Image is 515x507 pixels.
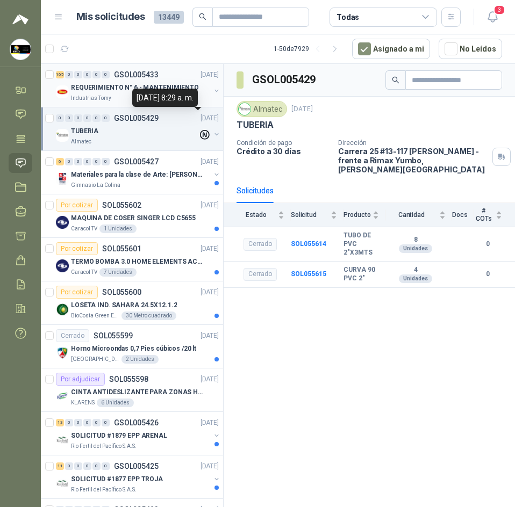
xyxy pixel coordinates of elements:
[56,199,98,212] div: Por cotizar
[92,114,101,122] div: 0
[201,244,219,254] p: [DATE]
[83,114,91,122] div: 0
[199,13,206,20] span: search
[399,274,432,283] div: Unidades
[493,5,505,15] span: 3
[244,268,277,281] div: Cerrado
[392,76,399,84] span: search
[121,355,159,364] div: 2 Unidades
[74,114,82,122] div: 0
[65,462,73,470] div: 0
[71,224,97,233] p: Caracol TV
[83,419,91,426] div: 0
[71,257,205,267] p: TERMO BOMBA 3.0 HOME ELEMENTS ACERO INOX
[252,71,317,88] h3: GSOL005429
[92,419,101,426] div: 0
[452,203,474,227] th: Docs
[65,114,73,122] div: 0
[385,203,452,227] th: Cantidad
[344,266,379,283] b: CURVA 90 PVC 2"
[71,486,137,494] p: Rio Fertil del Pacífico S.A.S.
[291,211,329,219] span: Solicitud
[56,286,98,299] div: Por cotizar
[114,419,159,426] p: GSOL005426
[56,346,69,359] img: Company Logo
[71,170,205,180] p: Materiales para la clase de Arte: [PERSON_NAME]
[41,281,223,325] a: Por cotizarSOL055600[DATE] Company LogoLOSETA IND. SAHARA 24.5X12.1.2BioCosta Green Energy S.A.S3...
[74,71,82,78] div: 0
[201,70,219,80] p: [DATE]
[102,71,110,78] div: 0
[201,331,219,341] p: [DATE]
[114,71,159,78] p: GSOL005433
[274,40,344,57] div: 1 - 50 de 7929
[71,137,91,146] p: Almatec
[237,119,274,131] p: TUBERIA
[71,387,205,397] p: CINTA ANTIDESLIZANTE PARA ZONAS HUMEDAS
[71,181,120,190] p: Gimnasio La Colina
[474,239,502,249] b: 0
[71,94,111,103] p: Industrias Tomy
[71,213,196,223] p: MAQUINA DE COSER SINGER LCD C5655
[41,368,223,412] a: Por adjudicarSOL055598[DATE] Company LogoCINTA ANTIDESLIZANTE PARA ZONAS HUMEDASKLARENS6 Unidades
[56,129,69,142] img: Company Logo
[102,114,110,122] div: 0
[102,288,141,296] p: SOL055600
[121,312,176,320] div: 30 Metro cuadrado
[439,39,502,59] button: No Leídos
[201,461,219,472] p: [DATE]
[71,399,95,407] p: KLARENS
[102,158,110,165] div: 0
[291,203,344,227] th: Solicitud
[65,71,73,78] div: 0
[94,332,133,339] p: SOL055599
[74,158,82,165] div: 0
[291,270,326,278] a: SOL055615
[74,462,82,470] div: 0
[237,147,330,156] p: Crédito a 30 días
[102,201,141,209] p: SOL055602
[56,433,69,446] img: Company Logo
[56,112,221,146] a: 0 0 0 0 0 0 GSOL005429[DATE] Company LogoTUBERIAAlmatec
[201,157,219,167] p: [DATE]
[41,238,223,281] a: Por cotizarSOL055601[DATE] Company LogoTERMO BOMBA 3.0 HOME ELEMENTS ACERO INOXCaracol TV7 Unidades
[201,200,219,211] p: [DATE]
[99,268,137,277] div: 7 Unidades
[291,104,313,114] p: [DATE]
[474,207,493,222] span: # COTs
[385,266,446,274] b: 4
[114,462,159,470] p: GSOL005425
[83,462,91,470] div: 0
[201,113,219,124] p: [DATE]
[56,303,69,316] img: Company Logo
[71,83,199,93] p: REQUERIMIENTO N° 6 - MANTENIMIENTO
[56,329,89,342] div: Cerrado
[201,418,219,428] p: [DATE]
[56,155,221,190] a: 6 0 0 0 0 0 GSOL005427[DATE] Company LogoMateriales para la clase de Arte: [PERSON_NAME]Gimnasio ...
[56,71,64,78] div: 165
[344,211,370,219] span: Producto
[154,11,184,24] span: 13449
[385,211,437,219] span: Cantidad
[109,375,148,383] p: SOL055598
[12,13,28,26] img: Logo peakr
[71,431,167,441] p: SOLICITUD #1879 EPP ARENAL
[56,460,221,494] a: 11 0 0 0 0 0 GSOL005425[DATE] Company LogoSOLICITUD #1877 EPP TROJARio Fertil del Pacífico S.A.S.
[92,462,101,470] div: 0
[344,231,379,257] b: TUBO DE PVC 2"X3MTS
[56,259,69,272] img: Company Logo
[352,39,430,59] button: Asignado a mi
[239,103,251,115] img: Company Logo
[56,242,98,255] div: Por cotizar
[338,139,488,147] p: Dirección
[114,114,159,122] p: GSOL005429
[74,419,82,426] div: 0
[56,85,69,98] img: Company Logo
[83,158,91,165] div: 0
[56,216,69,229] img: Company Logo
[76,9,145,25] h1: Mis solicitudes
[71,442,137,451] p: Rio Fertil del Pacífico S.A.S.
[92,158,101,165] div: 0
[65,158,73,165] div: 0
[237,139,330,147] p: Condición de pago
